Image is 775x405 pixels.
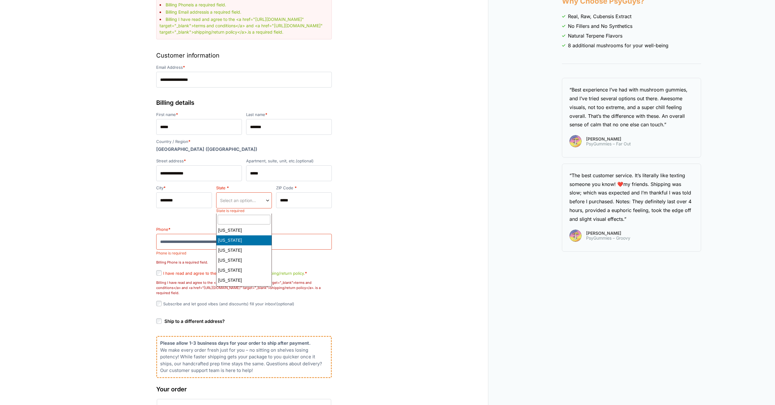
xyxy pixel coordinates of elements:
label: I have read and agree to the and . [156,271,307,276]
li: [US_STATE] [216,225,272,235]
label: Subscribe and let good vibes (and discounts) fill your inbox! [156,301,294,306]
span: PsyGummies – Groovy [586,236,630,241]
li: [US_STATE] [216,285,272,295]
span: [PERSON_NAME] [586,137,631,141]
a: Billing I have read and agree to the <a href="[URL][DOMAIN_NAME]" target="_blank">terms and condi... [160,17,323,35]
label: City [156,186,212,190]
span: No Fillers and No Synthetics [568,22,632,30]
label: Email Address [156,65,332,69]
label: State [216,186,272,190]
a: Billing Email addressis a required field. [166,9,241,15]
h3: Your order [156,385,332,394]
strong: [GEOGRAPHIC_DATA] ([GEOGRAPHIC_DATA]) [156,146,257,152]
input: Ship to a different address? [156,318,162,324]
h3: Billing details [156,98,332,107]
span: PsyGummies – Far Out [586,141,631,146]
label: Apartment, suite, unit, etc. [246,159,332,163]
span: [PERSON_NAME] [586,231,630,235]
li: [US_STATE] [216,235,272,245]
p: We make every order fresh just for you – no sitting on shelves losing potency! While faster shipp... [160,347,328,374]
label: Country / Region [156,140,332,144]
span: Ship to a different address? [164,318,225,324]
div: “The best customer service. It’s literally like texting someone you know! ❤️my friends. Shipping ... [569,171,694,224]
label: Last name [246,113,332,117]
label: Street address [156,159,242,163]
p: Billing I have read and agree to the <a href="[URL][DOMAIN_NAME]" target="_blank">terms and condi... [156,280,332,296]
li: [US_STATE] [216,275,272,285]
span: Natural Terpene Flavors [568,32,622,39]
b: Please allow 1-3 business days for your order to ship after payment. [160,340,311,346]
li: [US_STATE] [216,265,272,275]
label: ZIP Code [276,186,332,190]
span: Real, Raw, Cubensis Extract [568,13,632,20]
label: First name [156,113,242,117]
strong: Billing Email address [166,9,206,15]
a: shipping/return policy [263,271,304,276]
span: (optional) [296,158,314,163]
label: Phone [156,227,332,231]
div: “Best experience I’ve had with mushroom gummies, and I’ve tried several options out there. Awesom... [569,85,694,129]
h3: Customer information [156,51,332,60]
input: Subscribe and let good vibes (and discounts) fill your inbox!(optional) [156,301,162,306]
span: State [216,192,272,208]
a: Billing Phoneis a required field. [166,2,226,7]
p: Billing Phone is a required field. [156,260,332,265]
li: [US_STATE] [216,245,272,255]
span: Phone is required [156,251,186,255]
input: I have read and agree to theterms and conditionsandshipping/return policy. [156,270,162,276]
span: State is required [216,208,244,213]
span: 8 additional mushrooms for your well-being [568,42,668,49]
strong: Billing Phone [166,2,191,7]
span: (optional) [276,301,294,306]
li: [US_STATE] [216,255,272,265]
span: Select an option… [220,197,256,204]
